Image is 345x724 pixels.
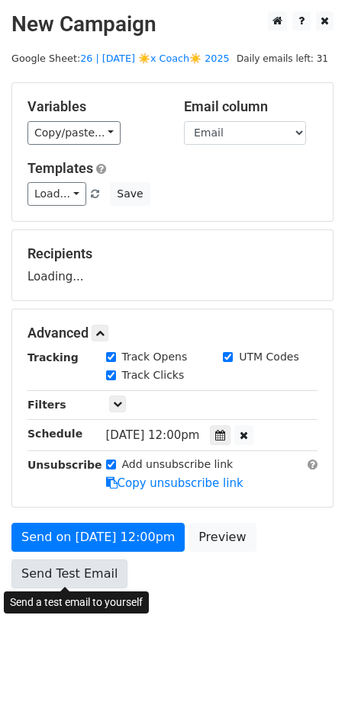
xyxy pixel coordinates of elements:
a: Copy unsubscribe link [106,476,243,490]
label: UTM Codes [239,349,298,365]
label: Track Clicks [122,367,185,383]
h5: Advanced [27,325,318,341]
div: Send a test email to yourself [4,591,149,613]
div: Loading... [27,245,318,285]
label: Add unsubscribe link [122,457,234,473]
a: Preview [189,523,256,552]
a: Send Test Email [11,559,127,588]
a: Send on [DATE] 12:00pm [11,523,185,552]
a: Templates [27,160,93,176]
h5: Variables [27,98,161,115]
a: Daily emails left: 31 [231,53,334,64]
strong: Schedule [27,428,82,440]
button: Save [110,182,150,206]
strong: Tracking [27,351,79,364]
iframe: Chat Widget [269,651,345,724]
h5: Recipients [27,245,318,262]
span: Daily emails left: 31 [231,50,334,67]
small: Google Sheet: [11,53,230,64]
strong: Filters [27,399,66,411]
h2: New Campaign [11,11,334,37]
a: 26 | [DATE] ☀️x Coach☀️ 2025 [80,53,230,64]
a: Load... [27,182,86,206]
a: Copy/paste... [27,121,121,145]
span: [DATE] 12:00pm [106,428,200,442]
label: Track Opens [122,349,188,365]
h5: Email column [184,98,318,115]
strong: Unsubscribe [27,459,102,471]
